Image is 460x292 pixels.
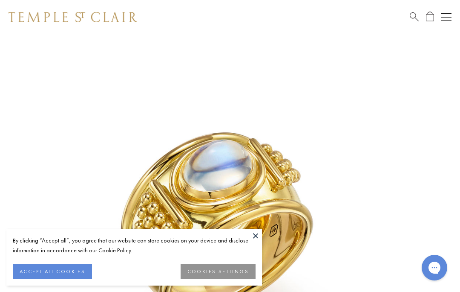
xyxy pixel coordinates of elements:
iframe: Gorgias live chat messenger [417,252,451,283]
button: ACCEPT ALL COOKIES [13,264,92,279]
button: Open navigation [441,12,451,22]
div: By clicking “Accept all”, you agree that our website can store cookies on your device and disclos... [13,236,256,255]
a: Search [410,12,419,22]
img: Temple St. Clair [9,12,137,22]
button: COOKIES SETTINGS [181,264,256,279]
a: Open Shopping Bag [426,12,434,22]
